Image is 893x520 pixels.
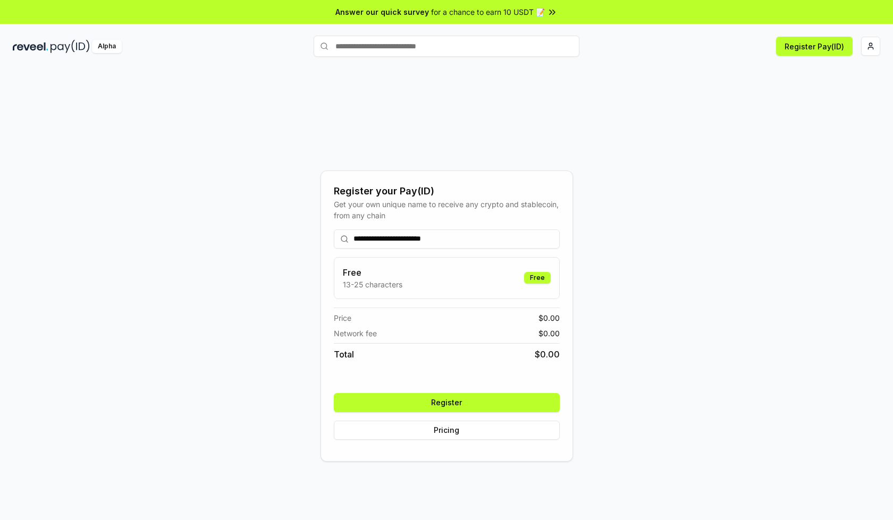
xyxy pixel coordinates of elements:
div: Register your Pay(ID) [334,184,560,199]
h3: Free [343,266,402,279]
span: $ 0.00 [538,312,560,323]
span: Network fee [334,328,377,339]
span: $ 0.00 [538,328,560,339]
button: Pricing [334,421,560,440]
button: Register Pay(ID) [776,37,853,56]
div: Get your own unique name to receive any crypto and stablecoin, from any chain [334,199,560,221]
span: Total [334,348,354,361]
img: pay_id [50,40,90,53]
img: reveel_dark [13,40,48,53]
span: $ 0.00 [535,348,560,361]
div: Free [524,272,551,284]
span: Price [334,312,351,323]
button: Register [334,393,560,412]
span: Answer our quick survey [335,6,429,18]
div: Alpha [92,40,122,53]
p: 13-25 characters [343,279,402,290]
span: for a chance to earn 10 USDT 📝 [431,6,545,18]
